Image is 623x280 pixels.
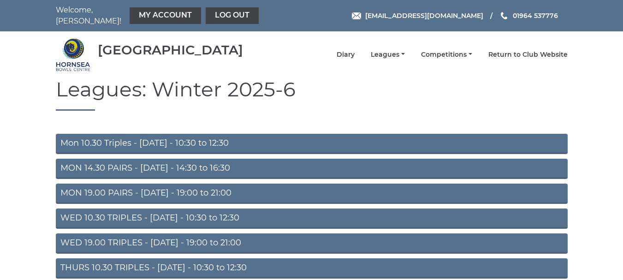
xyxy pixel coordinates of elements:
a: Email [EMAIL_ADDRESS][DOMAIN_NAME] [352,11,483,21]
a: Leagues [371,50,405,59]
a: MON 14.30 PAIRS - [DATE] - 14:30 to 16:30 [56,159,568,179]
a: Competitions [421,50,472,59]
div: [GEOGRAPHIC_DATA] [98,43,243,57]
nav: Welcome, [PERSON_NAME]! [56,5,261,27]
img: Email [352,12,361,19]
a: Log out [206,7,259,24]
a: WED 10.30 TRIPLES - [DATE] - 10:30 to 12:30 [56,209,568,229]
img: Hornsea Bowls Centre [56,37,90,72]
a: Return to Club Website [488,50,568,59]
span: [EMAIL_ADDRESS][DOMAIN_NAME] [365,12,483,20]
a: Phone us 01964 537776 [499,11,558,21]
img: Phone us [501,12,507,19]
a: MON 19.00 PAIRS - [DATE] - 19:00 to 21:00 [56,184,568,204]
h1: Leagues: Winter 2025-6 [56,78,568,111]
a: WED 19.00 TRIPLES - [DATE] - 19:00 to 21:00 [56,233,568,254]
span: 01964 537776 [513,12,558,20]
a: Mon 10.30 Triples - [DATE] - 10:30 to 12:30 [56,134,568,154]
a: My Account [130,7,201,24]
a: Diary [337,50,355,59]
a: THURS 10.30 TRIPLES - [DATE] - 10:30 to 12:30 [56,258,568,279]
